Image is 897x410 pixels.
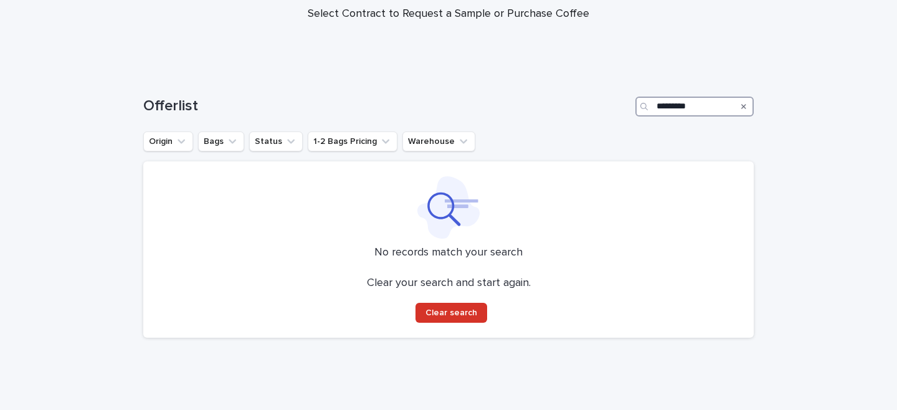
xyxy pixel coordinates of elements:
p: Clear your search and start again. [367,277,531,290]
input: Search [635,97,754,117]
button: Status [249,131,303,151]
button: Origin [143,131,193,151]
button: Bags [198,131,244,151]
button: Warehouse [402,131,475,151]
button: Clear search [415,303,487,323]
button: 1-2 Bags Pricing [308,131,397,151]
p: Select Contract to Request a Sample or Purchase Coffee [199,7,698,21]
h1: Offerlist [143,97,630,115]
p: No records match your search [158,246,739,260]
span: Clear search [425,308,477,317]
